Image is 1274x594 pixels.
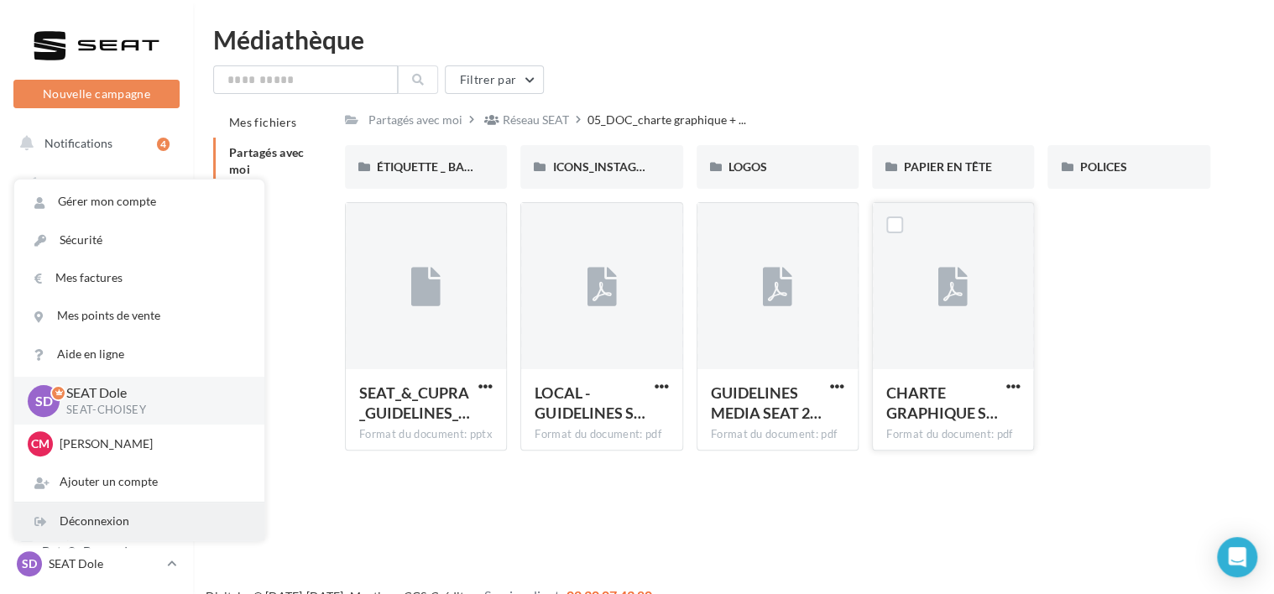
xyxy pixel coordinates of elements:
[22,555,37,572] span: SD
[13,80,180,108] button: Nouvelle campagne
[904,159,992,174] span: PAPIER EN TÊTE
[10,168,183,203] a: Opérations
[10,294,183,330] a: Campagnes
[229,115,296,129] span: Mes fichiers
[44,178,102,192] span: Opérations
[711,383,822,422] span: GUIDELINES MEDIA SEAT 2025
[552,159,662,174] span: ICONS_INSTAGRAM
[728,159,767,174] span: LOGOS
[213,27,1254,52] div: Médiathèque
[359,427,493,442] div: Format du document: pptx
[157,138,170,151] div: 4
[587,112,746,128] span: 05_DOC_charte graphique + ...
[886,383,998,422] span: CHARTE GRAPHIQUE SEAT 2025
[14,221,264,259] a: Sécurité
[66,403,238,418] p: SEAT-CHOISEY
[10,209,183,245] a: Boîte de réception60
[10,126,176,161] button: Notifications 4
[10,419,183,455] a: Calendrier
[445,65,544,94] button: Filtrer par
[711,427,844,442] div: Format du document: pdf
[66,383,238,403] p: SEAT Dole
[49,555,160,572] p: SEAT Dole
[44,136,112,150] span: Notifications
[14,463,264,501] div: Ajouter un compte
[359,383,470,422] span: SEAT_&_CUPRA_GUIDELINES_JPO_2025
[886,427,1020,442] div: Format du document: pdf
[1079,159,1126,174] span: POLICES
[535,383,645,422] span: LOCAL - GUIDELINES SOCIAL MEDIA SEAT 2025
[10,378,183,413] a: Médiathèque
[14,336,264,373] a: Aide en ligne
[42,524,173,560] span: Campagnes DataOnDemand
[1217,537,1257,577] div: Open Intercom Messenger
[10,517,183,566] a: Campagnes DataOnDemand
[14,503,264,540] div: Déconnexion
[31,435,50,452] span: CM
[14,183,264,221] a: Gérer mon compte
[10,253,183,288] a: Visibilité en ligne
[60,435,244,452] p: [PERSON_NAME]
[14,297,264,335] a: Mes points de vente
[10,336,183,371] a: Contacts
[503,112,569,128] div: Réseau SEAT
[10,461,183,510] a: PLV et print personnalisable
[377,159,505,174] span: ÉTIQUETTE _ BANDEAU
[14,259,264,297] a: Mes factures
[229,145,305,176] span: Partagés avec moi
[35,391,53,410] span: SD
[368,112,462,128] div: Partagés avec moi
[13,548,180,580] a: SD SEAT Dole
[535,427,668,442] div: Format du document: pdf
